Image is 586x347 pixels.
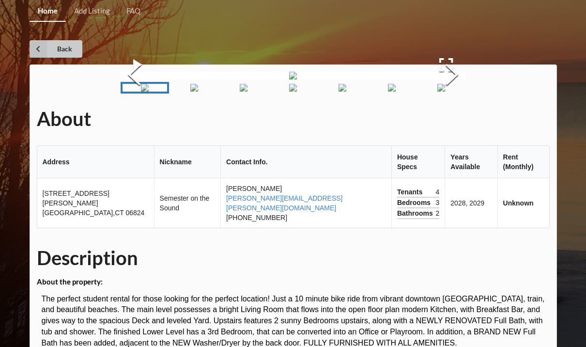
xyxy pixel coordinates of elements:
img: 128_veres_street%2FIMG_0657.jpeg [339,84,346,92]
img: 128_veres_street%2FIMG_0647.jpeg [190,84,198,92]
td: 2028, 2029 [445,178,497,228]
h4: About the property: [37,277,550,286]
span: [GEOGRAPHIC_DATA] , CT 06824 [43,209,145,217]
th: Nickname [154,146,220,178]
img: 128_veres_street%2FIMG_0654.jpeg [289,84,297,92]
div: Thumbnail Navigation [121,82,465,94]
button: Open Fullscreen [427,51,465,79]
img: 128_veres_street%2FIMG_0642.jpeg [289,72,297,79]
button: Previous Slide [121,32,148,120]
a: Add Listing [66,1,118,22]
span: Bedrooms [397,198,433,207]
span: Bathrooms [397,208,435,218]
a: Go to Slide 6 [368,82,416,94]
h1: About [37,107,550,131]
a: Go to Slide 5 [318,82,367,94]
a: FAQ [118,1,149,22]
b: Unknown [503,199,534,207]
h1: Description [37,246,550,270]
a: Go to Slide 4 [269,82,317,94]
button: Next Slide [438,32,465,120]
img: 128_veres_street%2FIMG_0650.jpeg [240,84,247,92]
span: Tenants [397,187,425,197]
a: Home [30,1,66,22]
th: Contact Info. [220,146,391,178]
th: Address [37,146,154,178]
img: 128_veres_street%2FIMG_0659.jpeg [388,84,396,92]
span: 3 [436,198,440,207]
a: Go to Slide 2 [170,82,218,94]
th: Years Available [445,146,497,178]
td: Semester on the Sound [154,178,220,228]
a: [PERSON_NAME][EMAIL_ADDRESS][PERSON_NAME][DOMAIN_NAME] [226,194,342,212]
th: Rent (Monthly) [497,146,549,178]
a: Go to Slide 3 [219,82,268,94]
th: House Specs [391,146,445,178]
img: 128_veres_street%2FIMG_0666.jpeg [437,84,445,92]
td: [PERSON_NAME] [PHONE_NUMBER] [220,178,391,228]
a: Back [30,40,82,58]
a: Go to Slide 7 [417,82,465,94]
span: [STREET_ADDRESS][PERSON_NAME] [43,189,109,207]
span: 4 [436,187,440,197]
span: 2 [436,208,440,218]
